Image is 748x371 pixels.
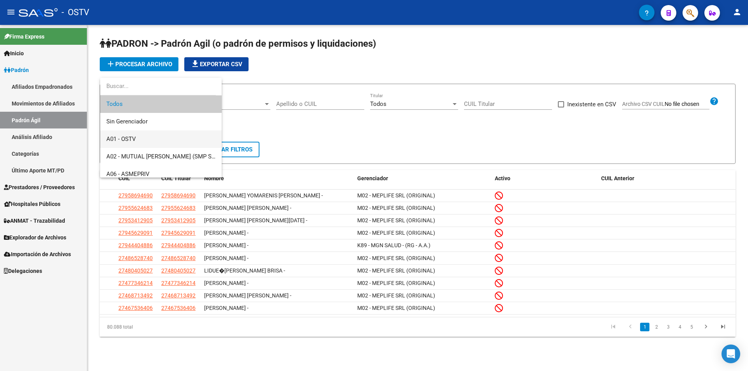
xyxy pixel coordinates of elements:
[106,153,224,160] span: A02 - MUTUAL [PERSON_NAME] (SMP Salud)
[722,345,740,363] div: Open Intercom Messenger
[106,95,215,113] span: Todos
[106,171,150,178] span: A06 - ASMEPRIV
[100,77,216,95] input: dropdown search
[106,135,136,142] span: A01 - OSTV
[106,118,148,125] span: Sin Gerenciador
